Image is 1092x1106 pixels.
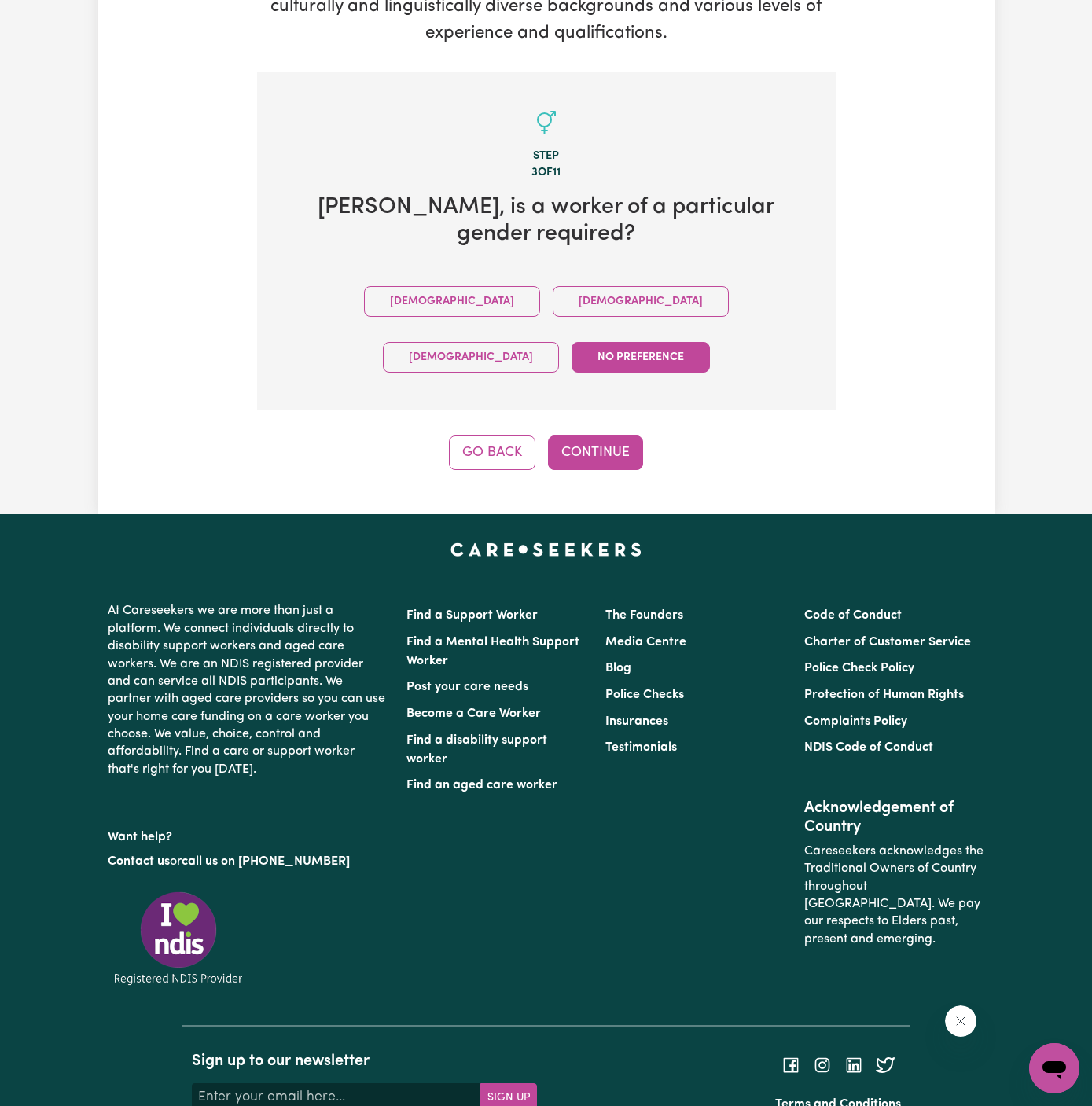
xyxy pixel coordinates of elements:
[450,542,642,555] a: Careseekers home page
[406,636,579,667] a: Find a Mental Health Support Worker
[804,636,971,649] a: Charter of Customer Service
[553,286,729,317] button: [DEMOGRAPHIC_DATA]
[605,662,631,674] a: Blog
[804,741,933,754] a: NDIS Code of Conduct
[282,148,811,165] div: Step
[804,836,984,954] p: Careseekers acknowledges the Traditional Owners of Country throughout [GEOGRAPHIC_DATA]. We pay o...
[945,1005,976,1037] iframe: Close message
[108,822,388,846] p: Want help?
[804,715,907,728] a: Complaints Policy
[9,11,95,24] span: Need any help?
[605,636,686,649] a: Media Centre
[282,164,811,182] div: 3 of 11
[1029,1043,1079,1093] iframe: Button to launch messaging window
[804,689,964,701] a: Protection of Human Rights
[364,286,540,317] button: [DEMOGRAPHIC_DATA]
[192,1052,537,1071] h2: Sign up to our newsletter
[383,342,559,373] button: [DEMOGRAPHIC_DATA]
[406,779,557,792] a: Find an aged care worker
[605,609,683,622] a: The Founders
[406,707,541,720] a: Become a Care Worker
[108,855,170,868] a: Contact us
[876,1059,895,1071] a: Follow Careseekers on Twitter
[572,342,710,373] button: No preference
[605,741,677,754] a: Testimonials
[449,435,535,470] button: Go Back
[605,689,684,701] a: Police Checks
[282,194,811,248] h2: [PERSON_NAME] , is a worker of a particular gender required?
[804,609,902,622] a: Code of Conduct
[813,1059,832,1071] a: Follow Careseekers on Instagram
[804,662,914,674] a: Police Check Policy
[605,715,668,728] a: Insurances
[804,799,984,836] h2: Acknowledgement of Country
[108,847,388,876] p: or
[108,596,388,784] p: At Careseekers we are more than just a platform. We connect individuals directly to disability su...
[844,1059,863,1071] a: Follow Careseekers on LinkedIn
[406,681,528,693] a: Post your care needs
[406,734,547,766] a: Find a disability support worker
[108,889,249,987] img: Registered NDIS provider
[548,435,643,470] button: Continue
[182,855,350,868] a: call us on [PHONE_NUMBER]
[781,1059,800,1071] a: Follow Careseekers on Facebook
[406,609,538,622] a: Find a Support Worker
